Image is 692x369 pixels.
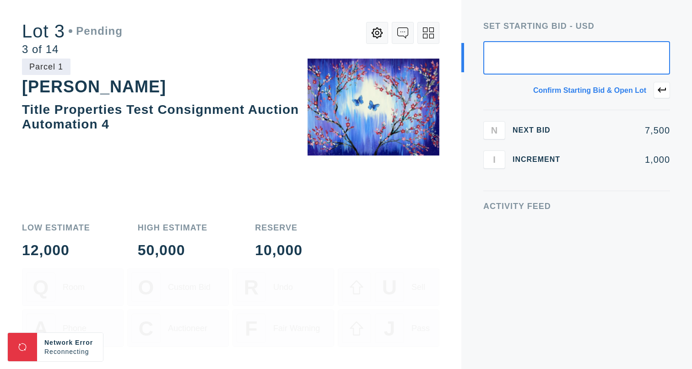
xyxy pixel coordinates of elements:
[138,224,208,232] div: High Estimate
[22,102,299,131] div: Title Properties Test Consignment Auction Automation 4
[575,126,670,135] div: 7,500
[22,59,70,75] div: Parcel 1
[491,125,497,135] span: N
[22,22,123,40] div: Lot 3
[575,155,670,164] div: 1,000
[513,127,568,134] div: Next Bid
[22,224,90,232] div: Low Estimate
[22,243,90,257] div: 12,000
[44,347,96,356] div: Reconnecting
[533,87,646,94] div: Confirm starting bid & open lot
[493,154,496,165] span: I
[483,22,670,30] div: Set Starting bid - USD
[22,77,166,96] div: [PERSON_NAME]
[255,243,303,257] div: 10,000
[138,243,208,257] div: 50,000
[69,26,123,37] div: Pending
[513,156,568,163] div: Increment
[483,150,505,169] button: I
[255,224,303,232] div: Reserve
[483,202,670,210] div: Activity Feed
[44,338,96,347] div: Network Error
[22,44,123,55] div: 3 of 14
[483,121,505,139] button: N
